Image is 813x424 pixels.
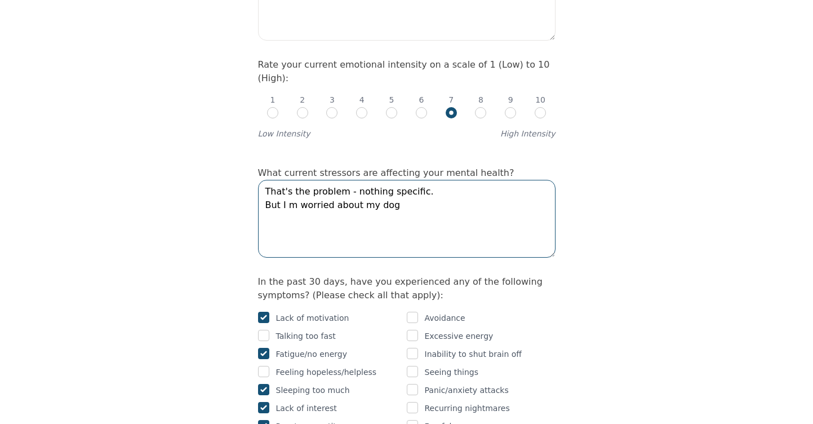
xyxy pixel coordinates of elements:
p: 10 [535,94,545,105]
p: 9 [508,94,513,105]
p: Lack of motivation [276,311,349,325]
p: 8 [478,94,483,105]
p: Panic/anxiety attacks [425,383,509,397]
p: Inability to shut brain off [425,347,522,361]
p: 4 [359,94,365,105]
label: Low Intensity [258,128,310,139]
p: Sleeping too much [276,383,350,397]
p: 3 [330,94,335,105]
p: Lack of interest [276,401,337,415]
p: 1 [270,94,275,105]
p: Seeing things [425,365,479,379]
p: 2 [300,94,305,105]
label: High Intensity [500,128,556,139]
label: In the past 30 days, have you experienced any of the following symptoms? (Please check all that a... [258,276,543,301]
p: Feeling hopeless/helpless [276,365,377,379]
p: Excessive energy [425,329,494,343]
p: Fatigue/no energy [276,347,348,361]
p: 5 [389,94,394,105]
label: What current stressors are affecting your mental health? [258,167,514,178]
p: 6 [419,94,424,105]
p: 7 [448,94,454,105]
textarea: That's the problem - nothing specific. But I m worried about my dog [258,180,556,258]
label: Rate your current emotional intensity on a scale of 1 (Low) to 10 (High): [258,59,550,83]
p: Avoidance [425,311,465,325]
p: Talking too fast [276,329,336,343]
p: Recurring nightmares [425,401,510,415]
